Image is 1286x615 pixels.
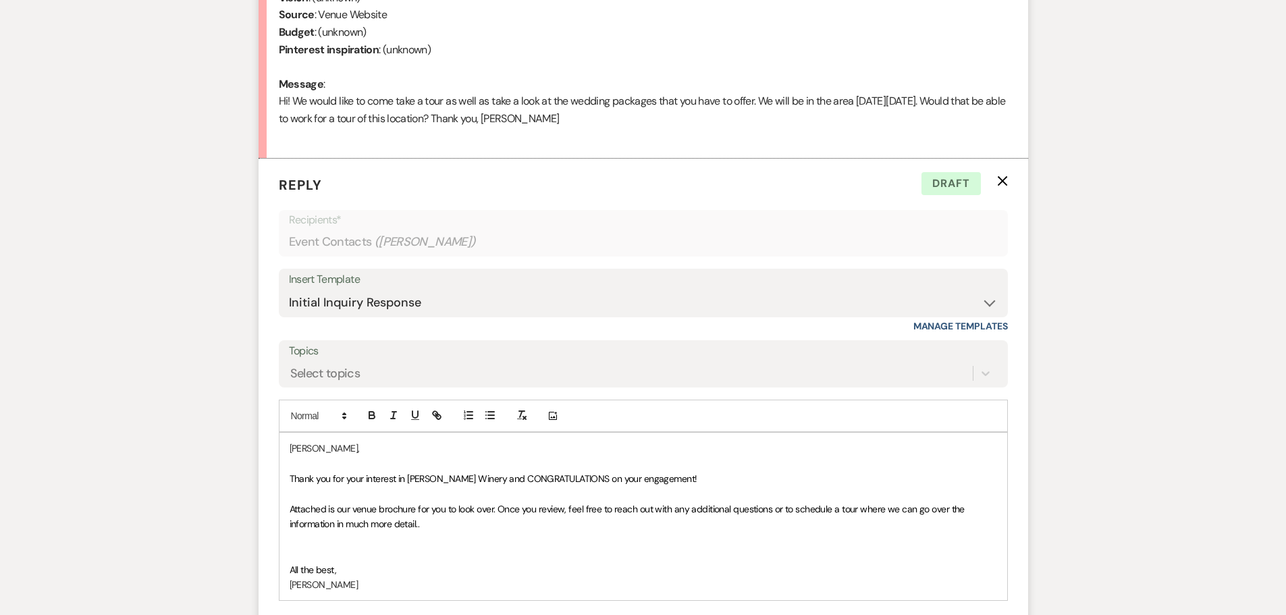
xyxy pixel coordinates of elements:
[290,564,337,576] span: All the best,
[290,473,697,485] span: Thank you for your interest in [PERSON_NAME] Winery and CONGRATULATIONS on your engagement!
[279,77,324,91] b: Message
[289,342,998,361] label: Topics
[279,7,315,22] b: Source
[290,365,360,383] div: Select topics
[279,25,315,39] b: Budget
[290,577,997,592] p: [PERSON_NAME]
[289,229,998,255] div: Event Contacts
[290,441,997,456] p: [PERSON_NAME],
[279,43,379,57] b: Pinterest inspiration
[913,320,1008,332] a: Manage Templates
[290,503,967,530] span: Attached is our venue brochure for you to look over. Once you review, feel free to reach out with...
[921,172,981,195] span: Draft
[289,270,998,290] div: Insert Template
[375,233,476,251] span: ( [PERSON_NAME] )
[289,211,998,229] p: Recipients*
[279,176,322,194] span: Reply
